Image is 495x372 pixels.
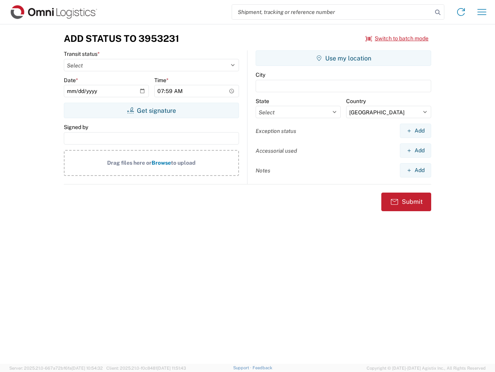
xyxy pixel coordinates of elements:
span: Browse [152,160,171,166]
a: Support [233,365,253,370]
a: Feedback [253,365,272,370]
span: Server: 2025.21.0-667a72bf6fa [9,366,103,370]
button: Switch to batch mode [365,32,428,45]
input: Shipment, tracking or reference number [232,5,432,19]
label: Notes [256,167,270,174]
span: [DATE] 10:54:32 [72,366,103,370]
button: Add [400,143,431,158]
button: Add [400,163,431,177]
label: Date [64,77,78,84]
label: Country [346,98,366,105]
label: State [256,98,269,105]
h3: Add Status to 3953231 [64,33,179,44]
button: Get signature [64,103,239,118]
span: to upload [171,160,196,166]
button: Use my location [256,50,431,66]
button: Submit [381,193,431,211]
span: Copyright © [DATE]-[DATE] Agistix Inc., All Rights Reserved [367,365,486,372]
label: City [256,71,265,78]
button: Add [400,124,431,138]
span: Drag files here or [107,160,152,166]
label: Signed by [64,124,88,131]
label: Accessorial used [256,147,297,154]
label: Time [154,77,169,84]
label: Transit status [64,50,100,57]
label: Exception status [256,127,296,134]
span: [DATE] 11:51:43 [157,366,186,370]
span: Client: 2025.21.0-f0c8481 [106,366,186,370]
